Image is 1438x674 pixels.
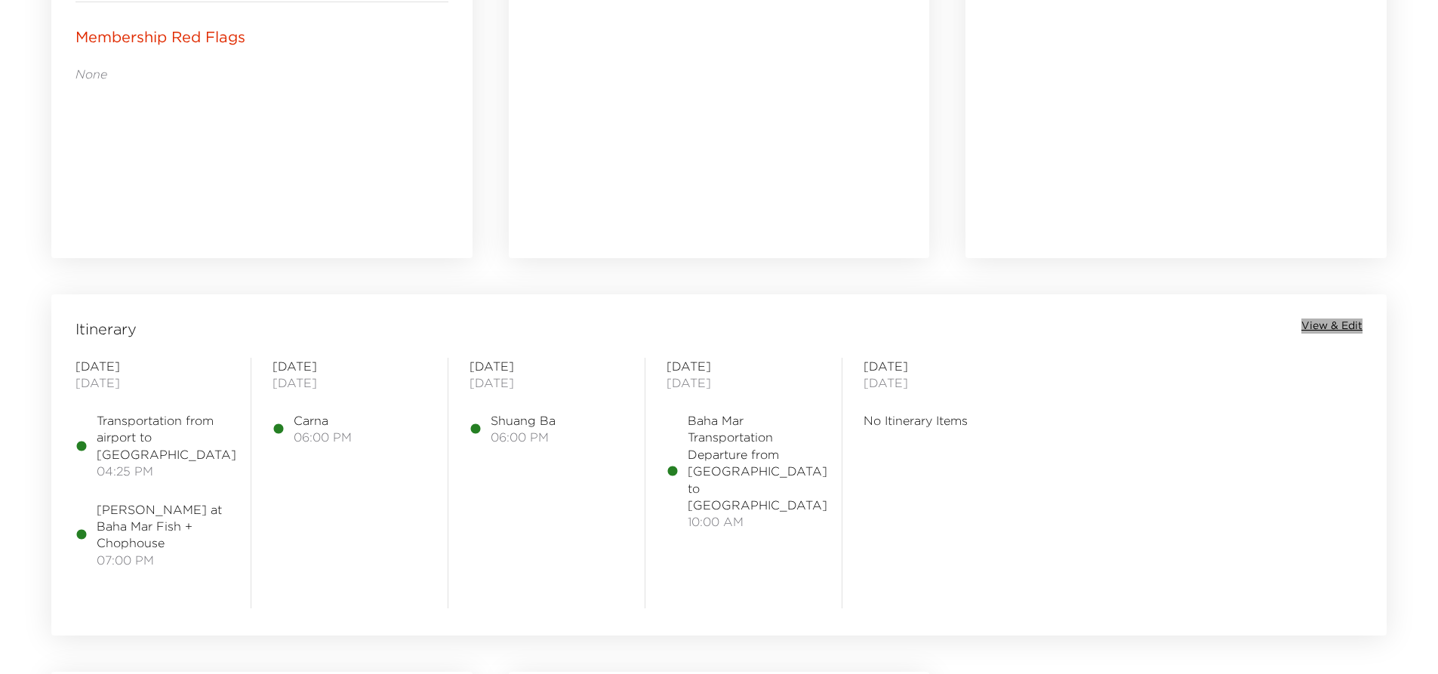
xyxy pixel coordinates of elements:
[667,374,821,391] span: [DATE]
[491,429,556,445] span: 06:00 PM
[667,358,821,374] span: [DATE]
[97,463,236,479] span: 04:25 PM
[470,358,624,374] span: [DATE]
[97,501,229,552] span: [PERSON_NAME] at Baha Mar Fish + Chophouse
[470,374,624,391] span: [DATE]
[864,374,1018,391] span: [DATE]
[75,66,448,82] p: None
[864,412,1018,429] span: No Itinerary Items
[688,412,827,513] span: Baha Mar Transportation Departure from [GEOGRAPHIC_DATA] to [GEOGRAPHIC_DATA]
[75,358,229,374] span: [DATE]
[491,412,556,429] span: Shuang Ba
[97,552,229,568] span: 07:00 PM
[864,358,1018,374] span: [DATE]
[294,429,352,445] span: 06:00 PM
[75,319,137,340] span: Itinerary
[688,513,827,530] span: 10:00 AM
[75,26,245,48] p: Membership Red Flags
[273,358,426,374] span: [DATE]
[1301,319,1363,334] button: View & Edit
[294,412,352,429] span: Carna
[273,374,426,391] span: [DATE]
[75,374,229,391] span: [DATE]
[97,412,236,463] span: Transportation from airport to [GEOGRAPHIC_DATA]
